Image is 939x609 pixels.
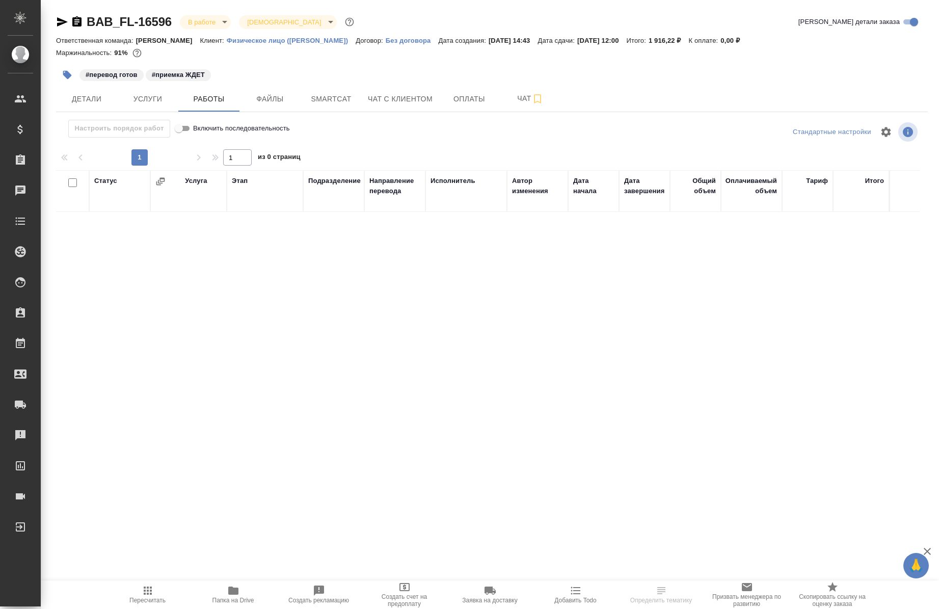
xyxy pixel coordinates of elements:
[619,580,704,609] button: Определить тематику
[386,37,439,44] p: Без договора
[94,176,117,186] div: Статус
[239,15,336,29] div: В работе
[431,176,475,186] div: Исполнитель
[276,580,362,609] button: Создать рекламацию
[865,176,884,186] div: Итого
[898,122,920,142] span: Посмотреть информацию
[798,17,900,27] span: [PERSON_NAME] детали заказа
[554,597,596,604] span: Добавить Todo
[512,176,563,196] div: Автор изменения
[114,49,130,57] p: 91%
[710,593,784,607] span: Призвать менеджера по развитию
[386,36,439,44] a: Без договора
[56,37,136,44] p: Ответственная команда:
[180,15,231,29] div: В работе
[155,176,166,187] button: Сгруппировать
[244,18,324,27] button: [DEMOGRAPHIC_DATA]
[200,37,227,44] p: Клиент:
[573,176,614,196] div: Дата начала
[56,49,114,57] p: Маржинальность:
[105,580,191,609] button: Пересчитать
[649,37,689,44] p: 1 916,22 ₽
[87,15,172,29] a: BAB_FL-16596
[258,151,301,166] span: из 0 страниц
[136,37,200,44] p: [PERSON_NAME]
[86,70,138,80] p: #перевод готов
[308,176,361,186] div: Подразделение
[362,580,447,609] button: Создать счет на предоплату
[71,16,83,28] button: Скопировать ссылку
[227,36,356,44] a: Физическое лицо ([PERSON_NAME])
[790,580,875,609] button: Скопировать ссылку на оценку заказа
[62,93,111,105] span: Детали
[185,176,207,186] div: Услуга
[806,176,828,186] div: Тариф
[462,597,517,604] span: Заявка на доставку
[307,93,356,105] span: Smartcat
[445,93,494,105] span: Оплаты
[447,580,533,609] button: Заявка на доставку
[184,93,233,105] span: Работы
[630,597,692,604] span: Определить тематику
[577,37,627,44] p: [DATE] 12:00
[368,93,433,105] span: Чат с клиентом
[506,92,555,105] span: Чат
[790,124,874,140] div: split button
[152,70,205,80] p: #приемка ЖДЕТ
[726,176,777,196] div: Оплачиваемый объем
[624,176,665,196] div: Дата завершения
[489,37,538,44] p: [DATE] 14:43
[288,597,349,604] span: Создать рекламацию
[212,597,254,604] span: Папка на Drive
[145,70,212,78] span: приемка ЖДЕТ
[907,555,925,576] span: 🙏
[689,37,721,44] p: К оплате:
[56,16,68,28] button: Скопировать ссылку для ЯМессенджера
[191,580,276,609] button: Папка на Drive
[903,553,929,578] button: 🙏
[193,123,290,134] span: Включить последовательность
[185,18,219,27] button: В работе
[227,37,356,44] p: Физическое лицо ([PERSON_NAME])
[368,593,441,607] span: Создать счет на предоплату
[796,593,869,607] span: Скопировать ссылку на оценку заказа
[627,37,649,44] p: Итого:
[356,37,386,44] p: Договор:
[720,37,747,44] p: 0,00 ₽
[369,176,420,196] div: Направление перевода
[78,70,145,78] span: перевод готов
[232,176,248,186] div: Этап
[675,176,716,196] div: Общий объем
[246,93,294,105] span: Файлы
[343,15,356,29] button: Доп статусы указывают на важность/срочность заказа
[533,580,619,609] button: Добавить Todo
[438,37,488,44] p: Дата создания:
[123,93,172,105] span: Услуги
[704,580,790,609] button: Призвать менеджера по развитию
[56,64,78,86] button: Добавить тэг
[538,37,577,44] p: Дата сдачи:
[531,93,544,105] svg: Подписаться
[129,597,166,604] span: Пересчитать
[130,46,144,60] button: 140.21 RUB;
[874,120,898,144] span: Настроить таблицу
